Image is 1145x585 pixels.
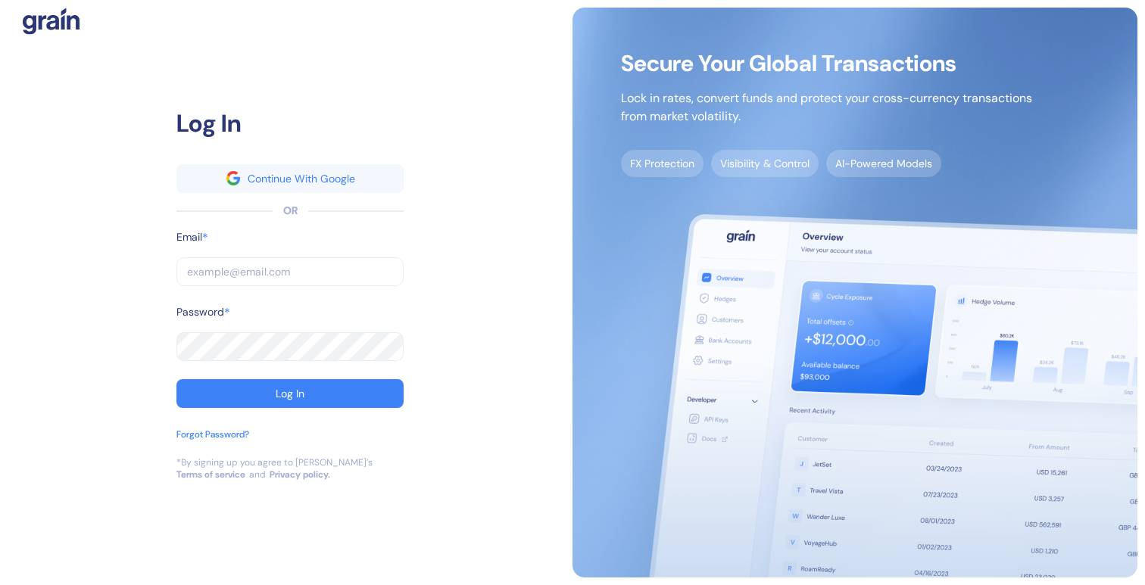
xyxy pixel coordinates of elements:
img: logo [23,8,80,35]
div: Log In [276,388,304,399]
img: google [226,171,240,185]
button: Log In [176,379,404,408]
div: *By signing up you agree to [PERSON_NAME]’s [176,456,373,468]
div: and [249,468,266,481]
span: Visibility & Control [711,150,819,177]
p: Lock in rates, convert funds and protect your cross-currency transactions from market volatility. [621,89,1032,126]
div: Forgot Password? [176,428,249,441]
span: AI-Powered Models [826,150,941,177]
img: signup-main-image [572,8,1137,577]
a: Privacy policy. [270,468,330,481]
span: Secure Your Global Transactions [621,56,1032,71]
div: OR [283,203,298,219]
button: googleContinue With Google [176,164,404,193]
span: FX Protection [621,150,704,177]
div: Continue With Google [248,173,355,184]
label: Email [176,229,202,245]
a: Terms of service [176,468,245,481]
label: Password [176,304,224,320]
input: example@email.com [176,257,404,286]
button: Forgot Password? [176,428,249,456]
div: Log In [176,105,404,142]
